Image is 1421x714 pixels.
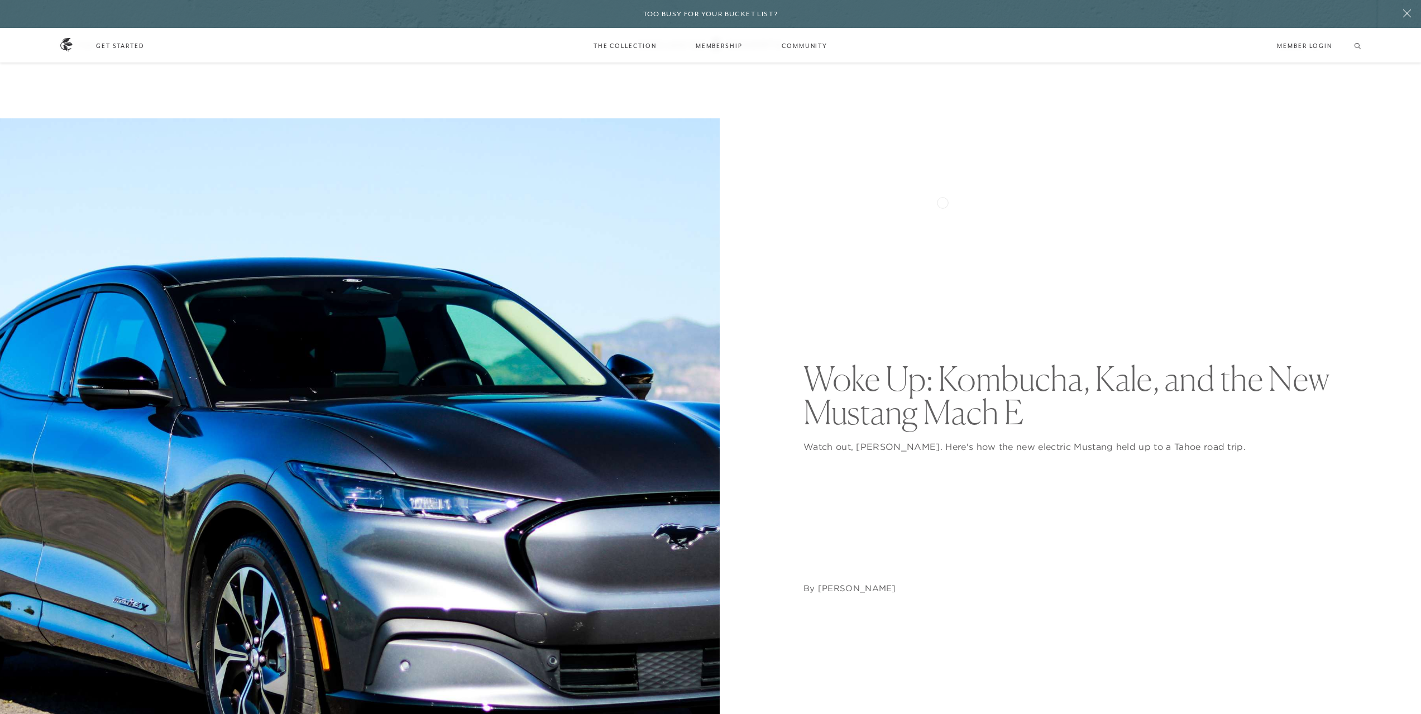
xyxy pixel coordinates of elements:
a: Member Login [1277,41,1332,51]
a: The Collection [582,30,668,62]
h6: Too busy for your bucket list? [643,9,778,20]
p: Watch out, [PERSON_NAME]. Here's how the new electric Mustang held up to a Tahoe road trip. [803,440,1361,453]
h1: Woke Up: Kombucha, Kale, and the New Mustang Mach E [803,362,1361,429]
a: Membership [685,30,754,62]
a: Get Started [96,41,145,51]
address: By [PERSON_NAME] [803,583,896,594]
a: Community [771,30,839,62]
